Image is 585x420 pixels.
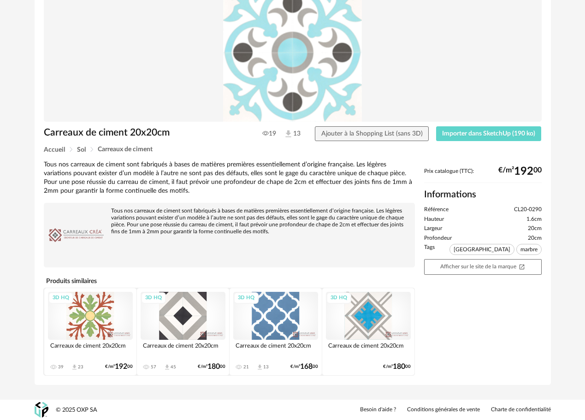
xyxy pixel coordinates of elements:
[56,406,97,414] div: © 2025 OXP SA
[519,263,525,269] span: Open In New icon
[256,364,263,371] span: Download icon
[393,364,405,370] span: 180
[164,364,171,371] span: Download icon
[424,235,452,242] span: Profondeur
[321,130,423,137] span: Ajouter à la Shopping List (sans 3D)
[424,259,542,275] a: Afficher sur le site de la marqueOpen In New icon
[326,340,411,358] div: Carreaux de ciment 20x20cm
[44,146,542,153] div: Breadcrumb
[48,292,73,304] div: 3D HQ
[424,225,442,232] span: Largeur
[98,146,153,153] span: Carreaux de ciment
[151,364,156,370] div: 57
[326,292,351,304] div: 3D HQ
[171,364,176,370] div: 45
[58,364,64,370] div: 39
[263,364,269,370] div: 13
[491,406,551,414] a: Charte de confidentialité
[243,364,249,370] div: 21
[207,364,220,370] span: 180
[424,189,542,201] h2: Informations
[436,126,542,141] button: Importer dans SketchUp (190 ko)
[234,292,259,304] div: 3D HQ
[424,216,444,223] span: Hauteur
[44,275,415,288] h4: Produits similaires
[115,364,127,370] span: 192
[424,206,449,213] span: Référence
[290,364,318,370] div: €/m² 00
[48,340,133,358] div: Carreaux de ciment 20x20cm
[514,168,533,175] span: 192
[262,130,276,138] span: 19
[44,147,65,153] span: Accueil
[141,340,225,358] div: Carreaux de ciment 20x20cm
[35,402,48,418] img: OXP
[498,168,542,175] div: €/m² 00
[315,126,429,141] button: Ajouter à la Shopping List (sans 3D)
[48,207,104,263] img: brand logo
[322,288,414,375] a: 3D HQ Carreaux de ciment 20x20cm €/m²18000
[383,364,411,370] div: €/m² 00
[137,288,229,375] a: 3D HQ Carreaux de ciment 20x20cm 57 Download icon 45 €/m²18000
[424,168,542,183] div: Prix catalogue (TTC):
[198,364,225,370] div: €/m² 00
[141,292,166,304] div: 3D HQ
[442,130,535,137] span: Importer dans SketchUp (190 ko)
[71,364,78,371] span: Download icon
[424,244,435,257] span: Tags
[48,207,410,235] div: Tous nos carreaux de ciment sont fabriqués à bases de matières premières essentiellement d’origin...
[360,406,396,414] a: Besoin d'aide ?
[44,160,415,195] div: Tous nos carreaux de ciment sont fabriqués à bases de matières premières essentiellement d’origin...
[77,147,86,153] span: Sol
[449,244,514,255] span: [GEOGRAPHIC_DATA]
[284,129,293,139] img: Téléchargements
[230,288,322,375] a: 3D HQ Carreaux de ciment 20x20cm 21 Download icon 13 €/m²16800
[284,129,299,139] span: 13
[526,216,542,223] span: 1.6cm
[300,364,313,370] span: 168
[516,244,542,255] span: marbre
[105,364,133,370] div: €/m² 00
[514,206,542,213] span: CL20-0290
[528,235,542,242] span: 20cm
[407,406,480,414] a: Conditions générales de vente
[233,340,318,358] div: Carreaux de ciment 20x20cm
[528,225,542,232] span: 20cm
[44,126,246,139] h1: Carreaux de ciment 20x20cm
[44,288,136,375] a: 3D HQ Carreaux de ciment 20x20cm 39 Download icon 23 €/m²19200
[78,364,83,370] div: 23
